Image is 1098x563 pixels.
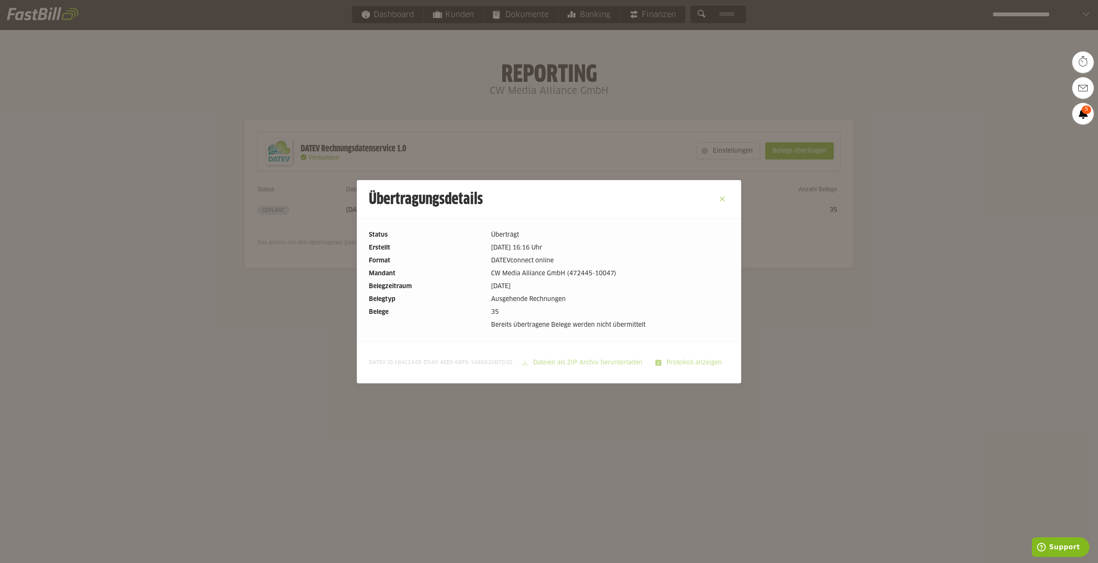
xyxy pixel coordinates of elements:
a: 5 [1072,103,1094,124]
dd: 35 [491,307,729,317]
dd: DATEVconnect online [491,256,729,265]
dd: CW Media Alliance GmbH (472445-10047) [491,269,729,278]
dd: Bereits übertragene Belege werden nicht übermittelt [491,320,729,330]
dt: Status [369,230,484,240]
dt: Belegzeitraum [369,282,484,291]
dt: Belegtyp [369,295,484,304]
dt: Erstellt [369,243,484,253]
dd: Überträgt [491,230,729,240]
sl-button: Dateien als ZIP-Archiv herunterladen [516,354,650,371]
span: DATEV ID: [369,359,513,366]
dd: [DATE] [491,282,729,291]
sl-button: Protokoll anzeigen [650,354,729,371]
dt: Mandant [369,269,484,278]
dt: Belege [369,307,484,317]
dd: Ausgehende Rechnungen [491,295,729,304]
iframe: Öffnet ein Widget, in dem Sie weitere Informationen finden [1032,537,1089,559]
span: 1B4C244D-D540-4EE0-68F8-3486B20B7D3D [394,360,513,365]
span: 5 [1082,105,1091,114]
dt: Format [369,256,484,265]
dd: [DATE] 16:16 Uhr [491,243,729,253]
